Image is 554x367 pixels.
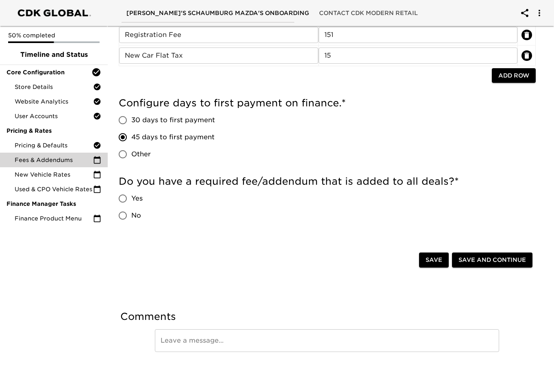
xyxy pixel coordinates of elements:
[515,3,534,23] button: account of current user
[15,112,93,120] span: User Accounts
[120,310,534,323] h5: Comments
[426,255,442,265] span: Save
[492,68,536,83] button: Add Row
[419,253,449,268] button: Save
[119,97,536,110] h5: Configure days to first payment on finance.
[119,175,536,188] h5: Do you have a required fee/addendum that is added to all deals?
[452,253,532,268] button: Save and Continue
[131,115,215,125] span: 30 days to first payment
[15,97,93,106] span: Website Analytics
[458,255,526,265] span: Save and Continue
[15,156,93,164] span: Fees & Addendums
[15,141,93,149] span: Pricing & Defaults
[7,50,101,60] span: Timeline and Status
[131,194,143,203] span: Yes
[15,185,93,193] span: Used & CPO Vehicle Rates
[126,8,309,18] span: [PERSON_NAME]'s Schaumburg Mazda's Onboarding
[15,171,93,179] span: New Vehicle Rates
[131,211,141,220] span: No
[15,83,93,91] span: Store Details
[15,214,93,222] span: Finance Product Menu
[131,132,215,142] span: 45 days to first payment
[7,68,91,76] span: Core Configuration
[319,8,418,18] span: Contact CDK Modern Retail
[521,30,532,40] button: delete
[7,127,101,135] span: Pricing & Rates
[8,31,100,39] p: 50% completed
[521,50,532,61] button: delete
[530,3,549,23] button: account of current user
[7,200,101,208] span: Finance Manager Tasks
[131,149,151,159] span: Other
[498,71,529,81] span: Add Row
